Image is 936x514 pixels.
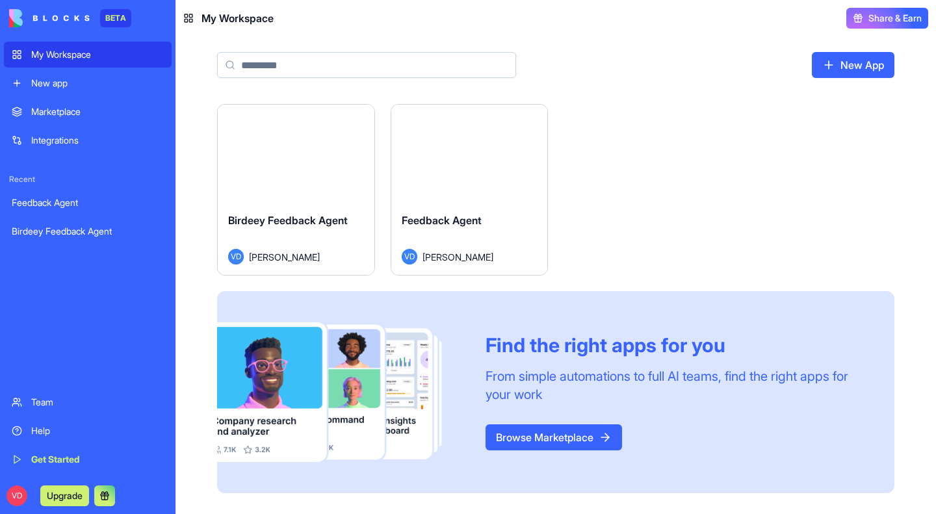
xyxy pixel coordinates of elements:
[228,214,348,227] span: Birdeey Feedback Agent
[40,489,89,502] a: Upgrade
[812,52,894,78] a: New App
[12,196,164,209] div: Feedback Agent
[100,9,131,27] div: BETA
[4,418,172,444] a: Help
[31,453,164,466] div: Get Started
[486,424,622,450] a: Browse Marketplace
[31,105,164,118] div: Marketplace
[4,42,172,68] a: My Workspace
[9,9,131,27] a: BETA
[4,127,172,153] a: Integrations
[4,70,172,96] a: New app
[31,134,164,147] div: Integrations
[4,446,172,472] a: Get Started
[486,333,863,357] div: Find the right apps for you
[9,9,90,27] img: logo
[486,367,863,404] div: From simple automations to full AI teams, find the right apps for your work
[4,389,172,415] a: Team
[402,249,417,264] span: VD
[201,10,274,26] span: My Workspace
[31,48,164,61] div: My Workspace
[249,250,320,264] span: [PERSON_NAME]
[40,485,89,506] button: Upgrade
[868,12,922,25] span: Share & Earn
[6,485,27,506] span: VD
[228,249,244,264] span: VD
[4,174,172,185] span: Recent
[12,225,164,238] div: Birdeey Feedback Agent
[391,104,549,276] a: Feedback AgentVD[PERSON_NAME]
[402,214,482,227] span: Feedback Agent
[31,396,164,409] div: Team
[846,8,928,29] button: Share & Earn
[422,250,493,264] span: [PERSON_NAME]
[217,322,465,461] img: Frame_181_egmpey.png
[31,424,164,437] div: Help
[4,218,172,244] a: Birdeey Feedback Agent
[31,77,164,90] div: New app
[4,190,172,216] a: Feedback Agent
[4,99,172,125] a: Marketplace
[217,104,375,276] a: Birdeey Feedback AgentVD[PERSON_NAME]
